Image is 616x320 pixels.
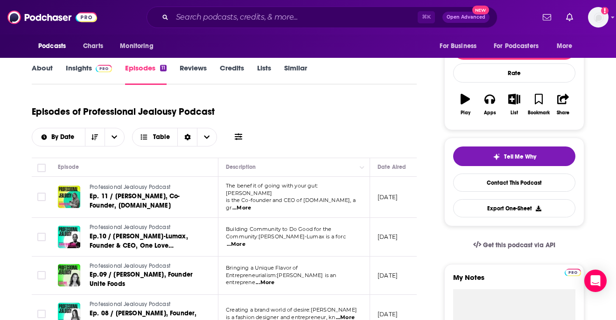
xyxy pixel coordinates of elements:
div: Play [461,110,470,116]
span: ⌘ K [418,11,435,23]
span: Bringing a Unique Flavor of [226,264,298,271]
span: ...More [256,279,274,286]
span: For Podcasters [494,40,539,53]
a: Professional Jealousy Podcast [90,183,202,192]
span: Podcasts [38,40,66,53]
button: open menu [113,37,165,55]
img: tell me why sparkle [493,153,500,160]
span: New [472,6,489,14]
span: Creating a brand world of desire:[PERSON_NAME] [226,306,357,313]
button: open menu [32,37,78,55]
div: Share [557,110,569,116]
img: User Profile [588,7,609,28]
span: ...More [227,241,245,248]
button: tell me why sparkleTell Me Why [453,146,575,166]
img: Podchaser - Follow, Share and Rate Podcasts [7,8,97,26]
label: My Notes [453,273,575,289]
div: Apps [484,110,496,116]
p: [DATE] [378,271,398,279]
span: More [557,40,573,53]
a: About [32,63,53,85]
a: Similar [284,63,307,85]
p: [DATE] [378,310,398,318]
button: Bookmark [526,88,551,121]
h2: Choose List sort [32,128,125,146]
div: Search podcasts, credits, & more... [147,7,497,28]
a: Show notifications dropdown [539,9,555,25]
button: Export One-Sheet [453,199,575,217]
a: Charts [77,37,109,55]
svg: Add a profile image [601,7,609,14]
img: Podchaser Pro [96,65,112,72]
button: Choose View [132,128,217,146]
div: Bookmark [528,110,550,116]
a: Pro website [565,267,581,276]
button: List [502,88,526,121]
span: The benefit of going with your gut:[PERSON_NAME] [226,182,318,196]
a: Professional Jealousy Podcast [90,262,202,271]
span: Charts [83,40,103,53]
a: InsightsPodchaser Pro [66,63,112,85]
span: Ep.09 / [PERSON_NAME], Founder Unite Foods [90,271,193,288]
span: For Business [440,40,476,53]
a: Get this podcast via API [466,234,563,257]
a: Episodes11 [125,63,167,85]
span: Toggle select row [37,271,46,279]
button: open menu [32,134,85,140]
a: Ep. 11 / [PERSON_NAME], Co-Founder, [DOMAIN_NAME] [90,192,202,210]
div: Episode [58,161,79,173]
span: Toggle select row [37,233,46,241]
span: Professional Jealousy Podcast [90,184,170,190]
span: Monitoring [120,40,153,53]
span: Toggle select row [37,310,46,318]
div: Rate [453,63,575,83]
div: Sort Direction [177,128,197,146]
p: [DATE] [378,233,398,241]
button: Sort Direction [85,128,105,146]
a: Professional Jealousy Podcast [90,300,202,309]
button: Open AdvancedNew [442,12,490,23]
button: open menu [433,37,488,55]
span: Building Community to Do Good for the [226,226,331,232]
button: Share [551,88,575,121]
span: Table [153,134,170,140]
span: ...More [232,204,251,212]
div: Description [226,161,256,173]
a: Professional Jealousy Podcast [90,223,202,232]
span: By Date [51,134,77,140]
h1: Episodes of Professional Jealousy Podcast [32,106,215,118]
div: List [511,110,518,116]
p: [DATE] [378,193,398,201]
div: Date Aired [378,161,406,173]
span: Ep.10 / [PERSON_NAME]-Lumax, Founder & CEO, One Love Community Fridge [90,232,188,259]
div: Open Intercom Messenger [584,270,607,292]
span: Ep. 11 / [PERSON_NAME], Co-Founder, [DOMAIN_NAME] [90,192,180,209]
span: Professional Jealousy Podcast [90,301,170,307]
button: open menu [550,37,584,55]
div: 11 [160,65,167,71]
span: Professional Jealousy Podcast [90,263,170,269]
button: Column Actions [357,162,368,173]
input: Search podcasts, credits, & more... [172,10,418,25]
span: Open Advanced [447,15,485,20]
span: Professional Jealousy Podcast [90,224,170,230]
span: Get this podcast via API [483,241,555,249]
a: Ep.10 / [PERSON_NAME]-Lumax, Founder & CEO, One Love Community Fridge [90,232,202,250]
a: Ep.09 / [PERSON_NAME], Founder Unite Foods [90,270,202,289]
button: Play [453,88,477,121]
span: Logged in as mmaugeri_hunter [588,7,609,28]
span: is the Co-founder and CEO of [DOMAIN_NAME], a gr [226,197,356,211]
span: Community:[PERSON_NAME]-Lumax is a forc [226,233,346,240]
button: open menu [488,37,552,55]
span: Entrepreneurialism:[PERSON_NAME] is an entreprene [226,272,336,286]
a: Show notifications dropdown [562,9,577,25]
button: Apps [477,88,502,121]
button: open menu [105,128,124,146]
button: Show profile menu [588,7,609,28]
img: Podchaser Pro [565,269,581,276]
a: Credits [220,63,244,85]
a: Reviews [180,63,207,85]
span: Tell Me Why [504,153,536,160]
